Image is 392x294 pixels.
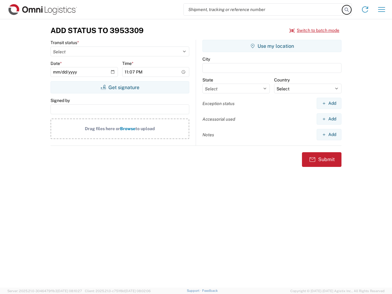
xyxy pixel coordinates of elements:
[120,126,135,131] span: Browse
[51,40,79,45] label: Transit status
[184,4,342,15] input: Shipment, tracking or reference number
[202,77,213,83] label: State
[7,289,82,293] span: Server: 2025.21.0-3046479f1b3
[51,26,144,35] h3: Add Status to 3953309
[135,126,155,131] span: to upload
[274,77,290,83] label: Country
[202,132,214,138] label: Notes
[317,129,341,140] button: Add
[202,101,235,106] label: Exception status
[85,289,151,293] span: Client: 2025.21.0-c751f8d
[57,289,82,293] span: [DATE] 08:10:27
[122,61,134,66] label: Time
[51,61,62,66] label: Date
[51,81,189,93] button: Get signature
[202,40,341,52] button: Use my location
[85,126,120,131] span: Drag files here or
[290,288,385,294] span: Copyright © [DATE]-[DATE] Agistix Inc., All Rights Reserved
[125,289,151,293] span: [DATE] 08:02:06
[202,116,235,122] label: Accessorial used
[289,25,339,36] button: Switch to batch mode
[317,98,341,109] button: Add
[302,152,341,167] button: Submit
[317,113,341,125] button: Add
[51,98,70,103] label: Signed by
[202,289,218,292] a: Feedback
[187,289,202,292] a: Support
[202,56,210,62] label: City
